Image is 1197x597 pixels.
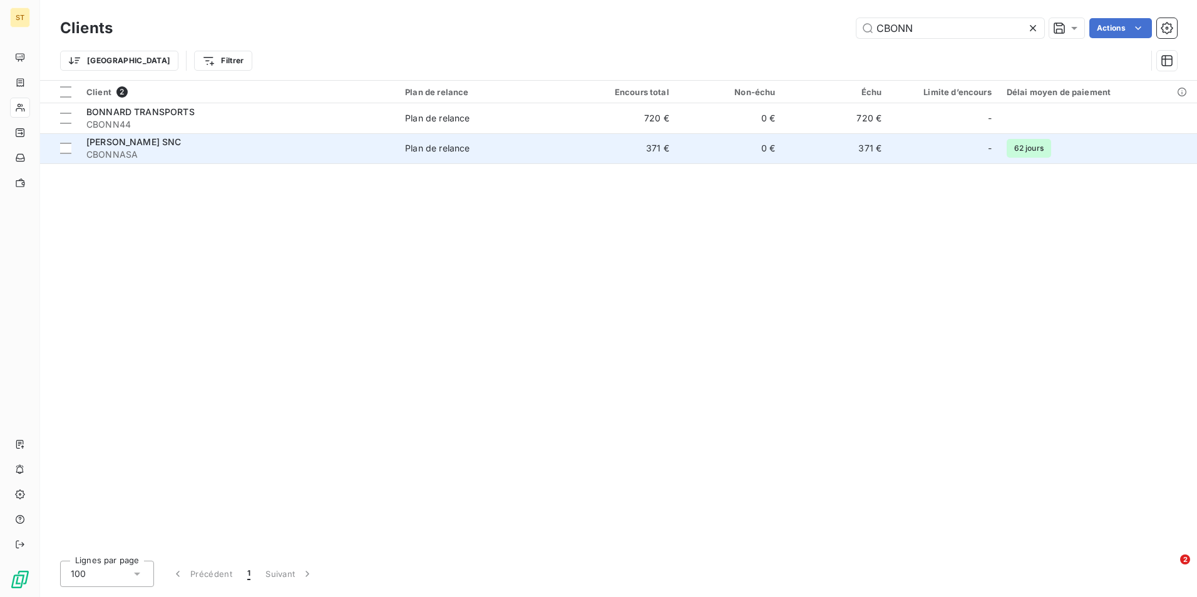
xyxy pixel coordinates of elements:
button: 1 [240,561,258,587]
div: Plan de relance [405,112,470,125]
div: Limite d’encours [896,87,992,97]
div: Délai moyen de paiement [1007,87,1189,97]
td: 371 € [783,133,889,163]
span: BONNARD TRANSPORTS [86,106,195,117]
img: Logo LeanPay [10,569,30,589]
button: Suivant [258,561,321,587]
div: Échu [790,87,881,97]
span: CBONNASA [86,148,390,161]
div: Encours total [578,87,669,97]
td: 720 € [570,103,677,133]
span: - [988,112,992,125]
div: ST [10,8,30,28]
button: Filtrer [194,51,252,71]
span: 62 jours [1007,139,1051,158]
span: - [988,142,992,155]
span: 2 [116,86,128,98]
td: 0 € [677,133,783,163]
button: [GEOGRAPHIC_DATA] [60,51,178,71]
span: CBONN44 [86,118,390,131]
span: [PERSON_NAME] SNC [86,136,182,147]
td: 371 € [570,133,677,163]
iframe: Intercom live chat [1154,554,1184,584]
td: 720 € [783,103,889,133]
span: 2 [1180,554,1190,564]
h3: Clients [60,17,113,39]
span: 100 [71,568,86,580]
div: Plan de relance [405,142,470,155]
div: Non-échu [684,87,776,97]
button: Précédent [164,561,240,587]
span: Client [86,87,111,97]
div: Plan de relance [405,87,563,97]
input: Rechercher [856,18,1044,38]
span: 1 [247,568,250,580]
td: 0 € [677,103,783,133]
button: Actions [1089,18,1152,38]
